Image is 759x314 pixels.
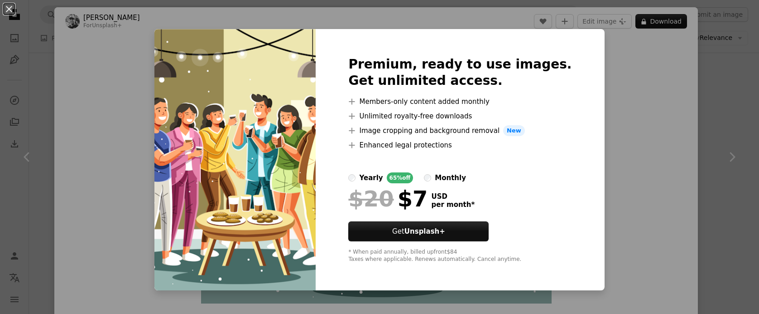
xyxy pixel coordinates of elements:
[348,187,394,211] span: $20
[348,174,355,182] input: yearly65%off
[359,172,383,183] div: yearly
[154,29,316,290] img: premium_vector-1728263282382-246dce18b3fd
[348,221,489,241] button: GetUnsplash+
[503,125,525,136] span: New
[435,172,466,183] div: monthly
[348,96,572,107] li: Members-only content added monthly
[387,172,413,183] div: 65% off
[431,201,475,209] span: per month *
[348,187,428,211] div: $7
[348,125,572,136] li: Image cropping and background removal
[424,174,431,182] input: monthly
[348,140,572,151] li: Enhanced legal protections
[348,249,572,263] div: * When paid annually, billed upfront $84 Taxes where applicable. Renews automatically. Cancel any...
[348,56,572,89] h2: Premium, ready to use images. Get unlimited access.
[431,192,475,201] span: USD
[404,227,445,235] strong: Unsplash+
[348,111,572,122] li: Unlimited royalty-free downloads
